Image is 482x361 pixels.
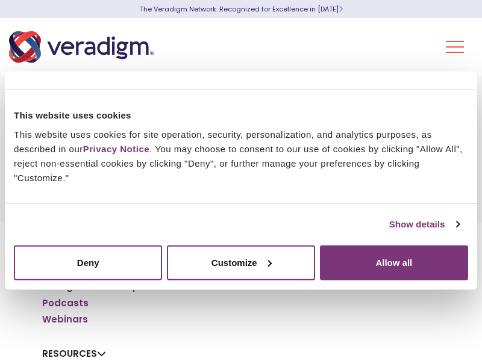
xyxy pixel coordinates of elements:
[14,108,468,123] div: This website uses cookies
[42,280,139,292] a: Thought Leadership
[320,245,468,280] button: Allow all
[446,31,464,63] button: Toggle Navigation Menu
[42,313,88,326] a: Webinars
[83,143,149,153] a: Privacy Notice
[14,127,468,185] div: This website uses cookies for site operation, security, personalization, and analytics purposes, ...
[140,4,343,14] a: The Veradigm Network: Recognized for Excellence in [DATE]Learn More
[339,4,343,14] span: Learn More
[42,347,106,360] a: Resources
[167,245,315,280] button: Customize
[42,297,89,309] a: Podcasts
[9,27,154,67] img: Veradigm logo
[389,217,459,232] a: Show details
[14,245,162,280] button: Deny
